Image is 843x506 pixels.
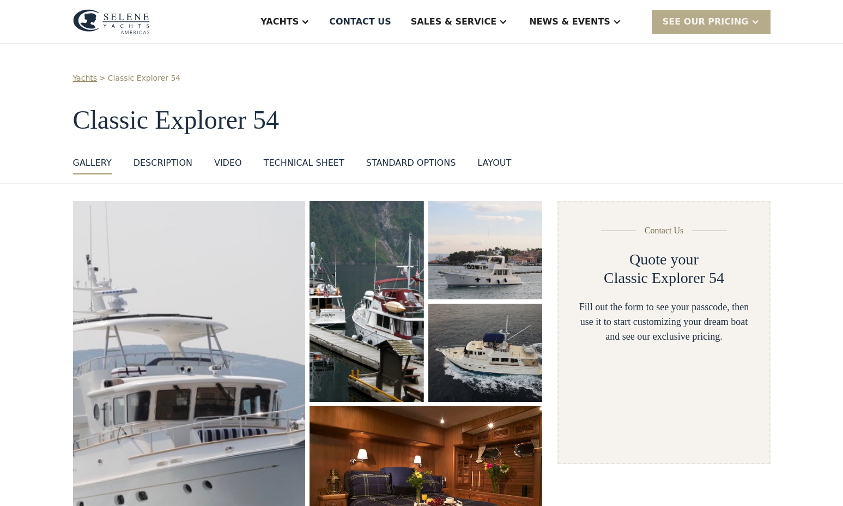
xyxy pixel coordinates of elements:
[73,9,150,34] img: logo
[310,201,424,403] img: 50 foot motor yacht
[652,10,771,33] div: SEE Our Pricing
[134,156,192,170] div: DESCRIPTION
[73,156,112,170] div: GALLERY
[73,156,112,174] a: GALLERY
[428,304,543,402] a: open lightbox
[477,156,511,170] div: layout
[108,73,180,84] a: Classic Explorer 54
[645,224,684,237] div: Contact Us
[264,156,344,174] a: Technical sheet
[73,73,98,84] a: Yachts
[529,15,610,28] div: News & EVENTS
[428,201,543,299] a: open lightbox
[576,300,751,344] div: Fill out the form to see your passcode, then use it to start customizing your dream boat and see ...
[310,201,423,402] a: open lightbox
[557,201,770,464] form: Yacht Detail Page form
[629,250,699,269] h2: Quote your
[366,156,456,174] a: standard options
[73,106,771,135] h1: Classic Explorer 54
[411,15,496,28] div: Sales & Service
[576,359,751,441] iframe: Form 1
[604,269,724,287] h2: Classic Explorer 54
[134,156,192,174] a: DESCRIPTION
[214,156,242,174] a: VIDEO
[477,156,511,174] a: layout
[214,156,242,170] div: VIDEO
[260,15,299,28] div: Yachts
[663,15,749,28] div: SEE Our Pricing
[366,156,456,170] div: standard options
[99,73,106,84] div: >
[428,304,543,402] img: 50 foot motor yacht
[428,201,543,299] img: 50 foot motor yacht
[264,156,344,170] div: Technical sheet
[329,15,391,28] div: Contact US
